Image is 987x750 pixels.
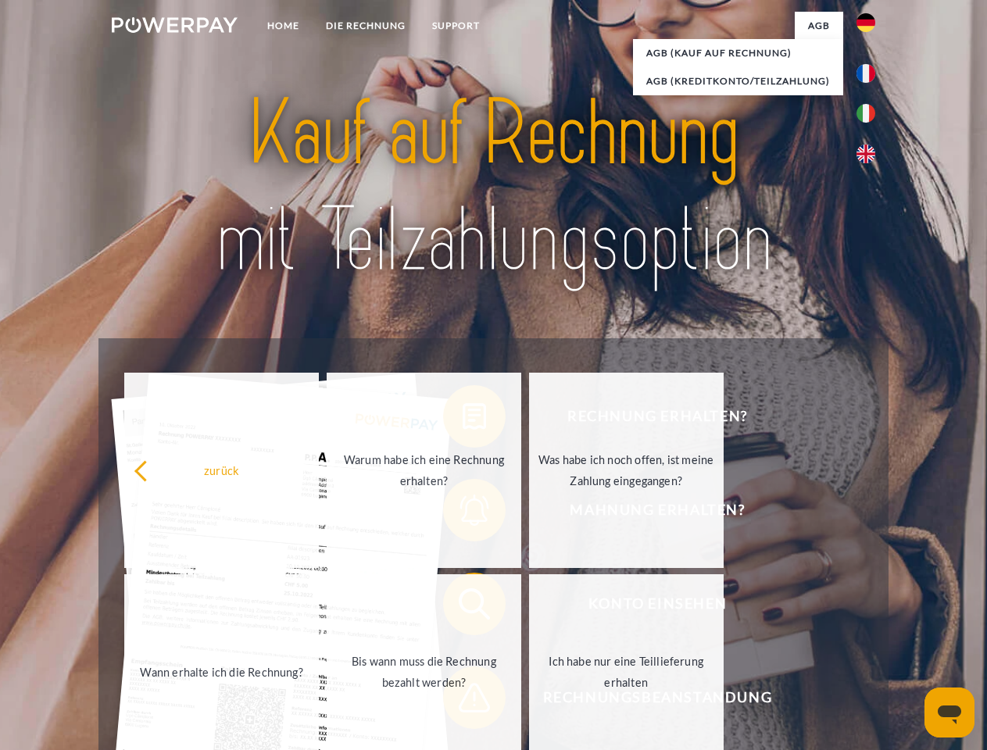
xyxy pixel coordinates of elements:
[336,449,512,491] div: Warum habe ich eine Rechnung erhalten?
[538,449,714,491] div: Was habe ich noch offen, ist meine Zahlung eingegangen?
[529,373,724,568] a: Was habe ich noch offen, ist meine Zahlung eingegangen?
[856,104,875,123] img: it
[538,651,714,693] div: Ich habe nur eine Teillieferung erhalten
[336,651,512,693] div: Bis wann muss die Rechnung bezahlt werden?
[149,75,838,299] img: title-powerpay_de.svg
[254,12,313,40] a: Home
[856,145,875,163] img: en
[313,12,419,40] a: DIE RECHNUNG
[134,459,309,480] div: zurück
[924,687,974,737] iframe: Schaltfläche zum Öffnen des Messaging-Fensters
[419,12,493,40] a: SUPPORT
[856,64,875,83] img: fr
[633,39,843,67] a: AGB (Kauf auf Rechnung)
[112,17,238,33] img: logo-powerpay-white.svg
[633,67,843,95] a: AGB (Kreditkonto/Teilzahlung)
[134,661,309,682] div: Wann erhalte ich die Rechnung?
[856,13,875,32] img: de
[795,12,843,40] a: agb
